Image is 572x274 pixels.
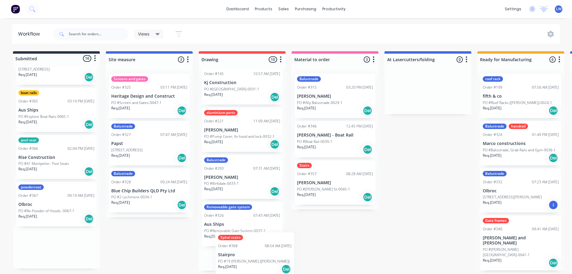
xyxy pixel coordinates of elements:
span: Views [138,31,150,37]
input: Enter column name… [387,56,447,63]
div: Workflow [18,30,43,38]
a: dashboard [223,5,252,14]
div: settings [502,5,524,14]
span: 3 [178,56,184,63]
span: 3 [364,56,370,63]
span: 6 [549,56,556,63]
span: 10 [269,56,277,63]
input: Enter column name… [480,56,539,63]
img: Factory [11,5,20,14]
div: Submitted [14,55,37,62]
span: 0 [457,56,463,63]
input: Search for orders... [69,28,128,40]
span: 16 [83,55,91,61]
div: purchasing [292,5,319,14]
span: LW [556,6,561,12]
div: products [252,5,275,14]
div: sales [275,5,292,14]
div: productivity [319,5,349,14]
input: Enter column name… [109,56,168,63]
input: Enter column name… [201,56,261,63]
input: Enter column name… [294,56,354,63]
